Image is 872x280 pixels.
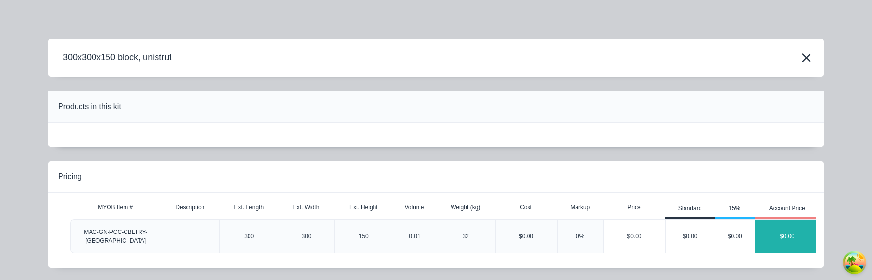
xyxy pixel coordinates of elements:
[285,195,327,219] div: Ext. Width
[397,195,432,219] div: Volume
[58,171,82,183] div: Pricing
[678,204,702,213] div: Standard
[359,232,369,241] div: 150
[58,101,121,112] div: Products in this kit
[845,253,864,272] button: Open Tanstack query devtools
[90,195,140,219] div: MYOB Item #
[342,195,386,219] div: Ext. Height
[495,198,557,217] div: Cost
[729,204,740,213] div: 15%
[409,232,420,241] div: 0.01
[244,232,254,241] div: 300
[603,198,665,217] div: Price
[463,232,469,241] div: 32
[715,224,755,249] div: $0.00
[48,48,171,67] h4: 300x300x150 block, unistrut
[755,224,820,249] div: $0.00
[301,232,311,241] div: 300
[604,224,665,249] div: $0.00
[443,195,488,219] div: Weight (kg)
[226,195,271,219] div: Ext. Length
[769,204,805,213] div: Account Price
[557,219,604,253] div: 0%
[666,224,715,249] div: $0.00
[557,198,604,217] div: Markup
[495,219,557,253] div: $0.00
[78,228,153,245] div: MAC-GN-PCC-CBLTRY-[GEOGRAPHIC_DATA]
[168,195,212,219] div: Description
